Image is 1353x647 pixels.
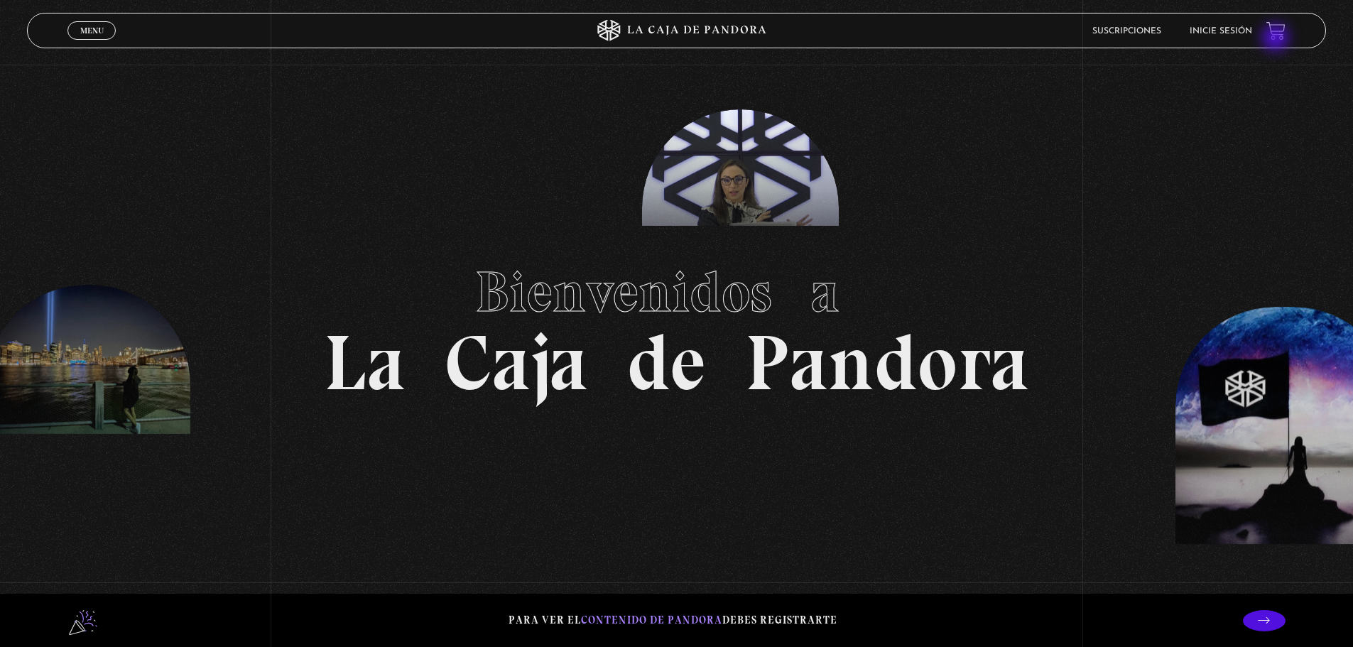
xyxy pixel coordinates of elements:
[1266,21,1286,40] a: View your shopping cart
[75,38,109,48] span: Cerrar
[475,258,879,326] span: Bienvenidos a
[324,246,1029,402] h1: La Caja de Pandora
[1092,27,1161,36] a: Suscripciones
[1190,27,1252,36] a: Inicie sesión
[80,26,104,35] span: Menu
[581,614,722,626] span: contenido de Pandora
[509,611,837,630] p: Para ver el debes registrarte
